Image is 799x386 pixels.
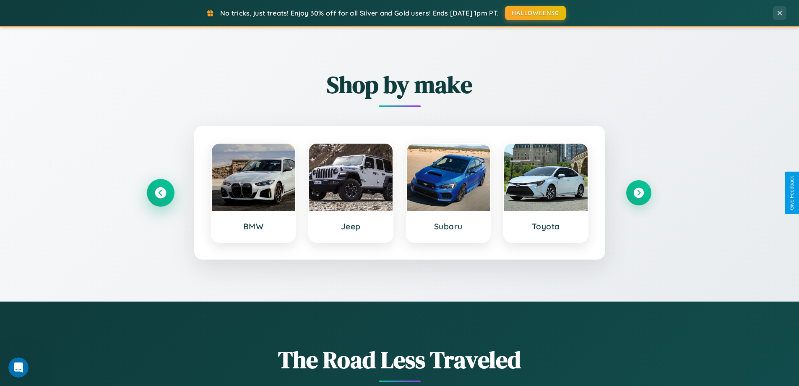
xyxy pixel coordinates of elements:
[220,9,499,17] span: No tricks, just treats! Enjoy 30% off for all Silver and Gold users! Ends [DATE] 1pm PT.
[789,176,795,210] div: Give Feedback
[8,357,29,378] iframe: Intercom live chat
[318,221,384,231] h3: Jeep
[220,221,287,231] h3: BMW
[148,68,651,101] h2: Shop by make
[505,6,566,20] button: HALLOWEEN30
[513,221,579,231] h3: Toyota
[415,221,482,231] h3: Subaru
[148,344,651,376] h1: The Road Less Traveled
